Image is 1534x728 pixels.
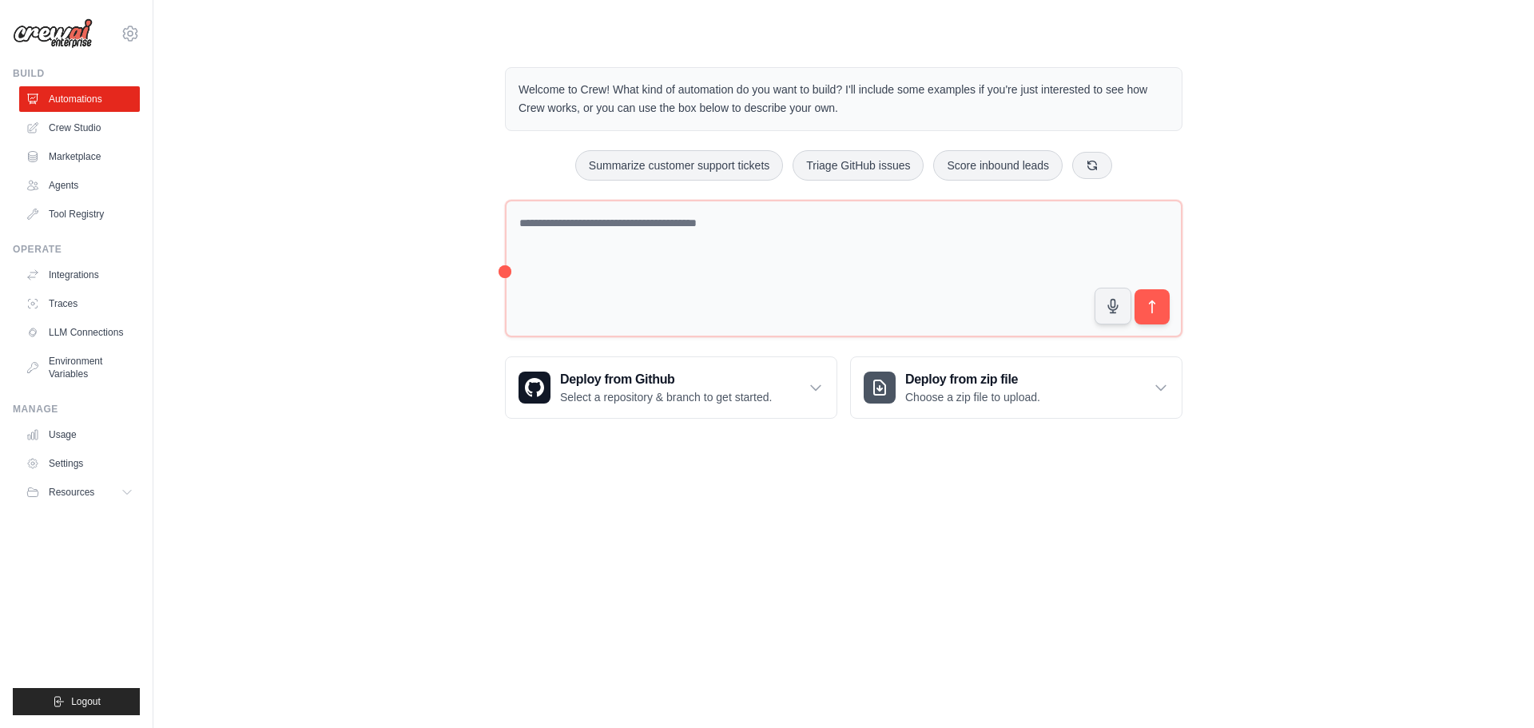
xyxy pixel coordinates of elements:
a: Integrations [19,262,140,288]
button: Resources [19,479,140,505]
p: Welcome to Crew! What kind of automation do you want to build? I'll include some examples if you'... [519,81,1169,117]
a: Usage [19,422,140,448]
a: Traces [19,291,140,316]
button: Summarize customer support tickets [575,150,783,181]
p: Select a repository & branch to get started. [560,389,772,405]
a: Settings [19,451,140,476]
button: Logout [13,688,140,715]
img: Logo [13,18,93,49]
button: Score inbound leads [933,150,1063,181]
a: Marketplace [19,144,140,169]
span: Logout [71,695,101,708]
a: Agents [19,173,140,198]
a: Tool Registry [19,201,140,227]
div: Operate [13,243,140,256]
button: Triage GitHub issues [793,150,924,181]
a: Automations [19,86,140,112]
p: Choose a zip file to upload. [905,389,1040,405]
a: Environment Variables [19,348,140,387]
span: Resources [49,486,94,499]
div: Manage [13,403,140,416]
h3: Deploy from Github [560,370,772,389]
a: LLM Connections [19,320,140,345]
a: Crew Studio [19,115,140,141]
div: Build [13,67,140,80]
h3: Deploy from zip file [905,370,1040,389]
